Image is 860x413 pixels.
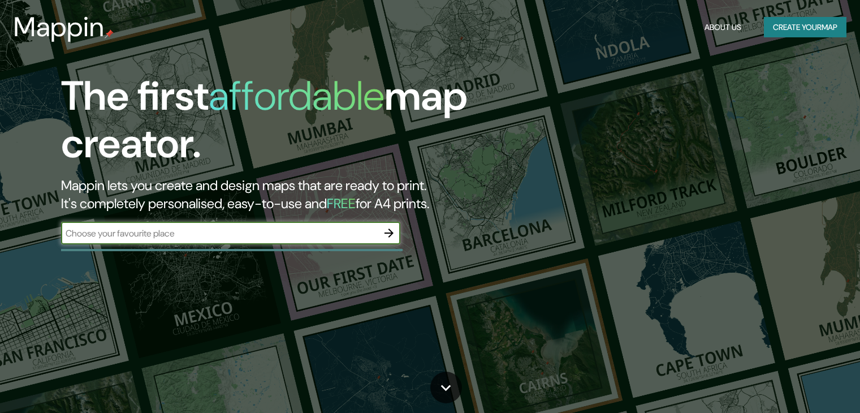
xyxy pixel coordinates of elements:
h1: affordable [209,70,384,122]
input: Choose your favourite place [61,227,378,240]
h2: Mappin lets you create and design maps that are ready to print. It's completely personalised, eas... [61,177,491,213]
h1: The first map creator. [61,72,491,177]
h5: FREE [327,195,356,212]
img: mappin-pin [105,29,114,38]
h3: Mappin [14,11,105,43]
button: Create yourmap [764,17,846,38]
button: About Us [700,17,746,38]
